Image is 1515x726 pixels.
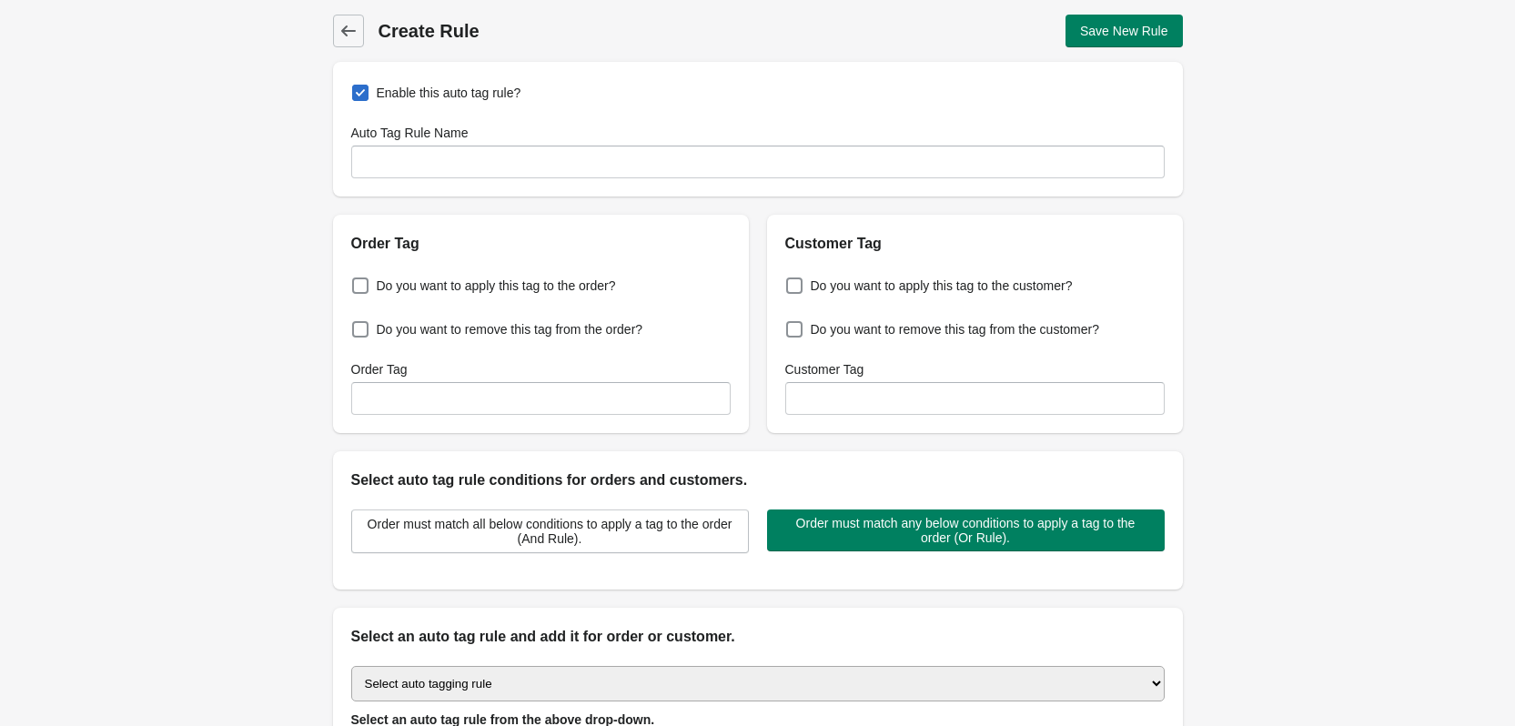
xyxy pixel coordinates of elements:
[782,516,1150,545] span: Order must match any below conditions to apply a tag to the order (Or Rule).
[1066,15,1183,47] button: Save New Rule
[351,360,408,378] label: Order Tag
[351,626,1165,648] h2: Select an auto tag rule and add it for order or customer.
[351,124,469,142] label: Auto Tag Rule Name
[377,277,616,295] span: Do you want to apply this tag to the order?
[379,18,758,44] h1: Create Rule
[811,277,1073,295] span: Do you want to apply this tag to the customer?
[1080,24,1168,38] span: Save New Rule
[767,509,1165,551] button: Order must match any below conditions to apply a tag to the order (Or Rule).
[351,469,1165,491] h2: Select auto tag rule conditions for orders and customers.
[367,517,733,546] span: Order must match all below conditions to apply a tag to the order (And Rule).
[377,320,643,338] span: Do you want to remove this tag from the order?
[351,233,731,255] h2: Order Tag
[785,360,864,378] label: Customer Tag
[351,509,749,553] button: Order must match all below conditions to apply a tag to the order (And Rule).
[785,233,1165,255] h2: Customer Tag
[811,320,1099,338] span: Do you want to remove this tag from the customer?
[377,84,521,102] span: Enable this auto tag rule?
